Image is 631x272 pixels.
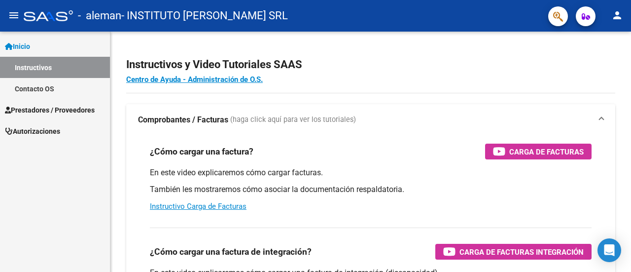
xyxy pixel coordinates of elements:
[5,105,95,116] span: Prestadores / Proveedores
[150,202,246,211] a: Instructivo Carga de Facturas
[485,144,592,159] button: Carga de Facturas
[138,115,228,125] strong: Comprobantes / Facturas
[126,104,615,136] mat-expansion-panel-header: Comprobantes / Facturas (haga click aquí para ver los tutoriales)
[5,126,60,137] span: Autorizaciones
[5,41,30,52] span: Inicio
[150,245,312,259] h3: ¿Cómo cargar una factura de integración?
[435,244,592,260] button: Carga de Facturas Integración
[150,184,592,195] p: También les mostraremos cómo asociar la documentación respaldatoria.
[459,246,584,258] span: Carga de Facturas Integración
[597,238,621,262] div: Open Intercom Messenger
[121,5,288,27] span: - INSTITUTO [PERSON_NAME] SRL
[126,75,263,84] a: Centro de Ayuda - Administración de O.S.
[150,167,592,178] p: En este video explicaremos cómo cargar facturas.
[509,146,584,158] span: Carga de Facturas
[126,55,615,74] h2: Instructivos y Video Tutoriales SAAS
[150,145,253,158] h3: ¿Cómo cargar una factura?
[611,9,623,21] mat-icon: person
[8,9,20,21] mat-icon: menu
[78,5,121,27] span: - aleman
[230,115,356,125] span: (haga click aquí para ver los tutoriales)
